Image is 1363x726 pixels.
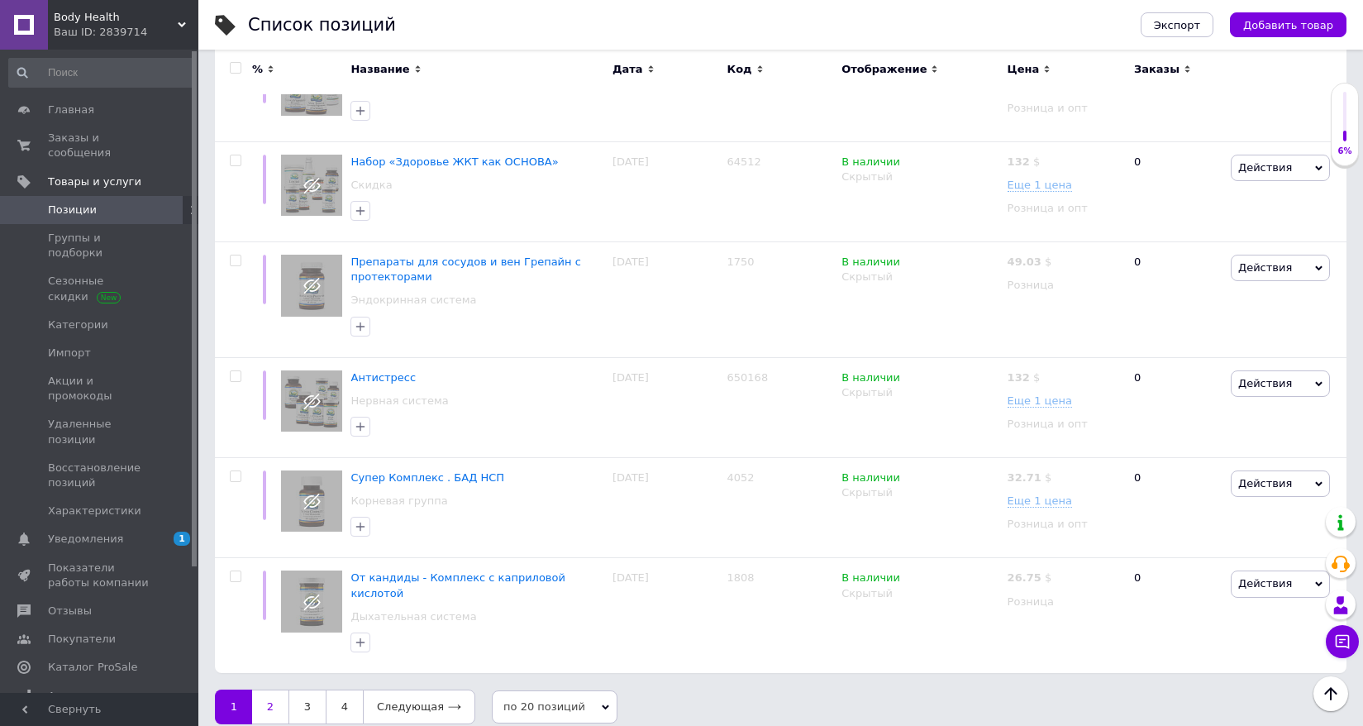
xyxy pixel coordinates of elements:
span: Еще 1 цена [1008,179,1072,192]
div: 0 [1124,357,1227,457]
div: Розница и опт [1008,201,1120,216]
span: Дата [612,62,643,77]
span: В наличии [841,571,900,589]
a: 4 [326,690,363,724]
a: 1 [215,690,252,724]
div: 6% [1332,146,1358,157]
a: Препараты для сосудов и вен Грепайн с протекторами [350,256,580,283]
b: 132 [1008,155,1030,168]
span: Действия [1238,377,1292,389]
div: Розница и опт [1008,417,1120,432]
span: Цена [1008,62,1040,77]
span: Главная [48,103,94,117]
span: Характеристики [48,504,141,518]
a: Следующая [363,690,475,724]
div: $ [1008,155,1041,170]
span: В наличии [841,256,900,273]
img: Супер Комплекс . БАД НСП [281,470,342,532]
a: 3 [288,690,326,724]
div: Скрытый [841,270,998,284]
span: Название [350,62,409,77]
span: Восстановление позиций [48,461,153,490]
a: Корневая группа [350,494,447,509]
div: [DATE] [608,558,723,673]
img: Препараты для сосудов и вен Грепайн с протекторами [281,255,342,316]
div: 0 [1124,457,1227,557]
span: Категории [48,318,108,332]
div: 0 [1124,558,1227,673]
span: 1 [174,532,190,546]
a: Нервная система [350,394,448,408]
input: Поиск [8,58,195,88]
span: Каталог ProSale [48,660,137,675]
div: Скрытый [841,485,998,500]
span: Код [727,62,752,77]
a: 2 [252,690,288,724]
span: Товары и услуги [48,174,141,189]
div: $ [1008,571,1052,585]
span: по 20 позиций [492,690,617,724]
div: 0 [1124,242,1227,358]
span: % [252,62,263,77]
button: Добавить товар [1230,12,1346,37]
a: Набор «Здоровье ЖКТ как ОСНОВА» [350,155,558,168]
span: Еще 1 цена [1008,494,1072,508]
span: Действия [1238,161,1292,174]
div: $ [1008,370,1041,385]
a: Дыхательная система [350,609,476,624]
div: Розница [1008,595,1120,609]
span: Действия [1238,577,1292,590]
span: Отображение [841,62,927,77]
span: Экспорт [1154,19,1200,31]
div: [DATE] [608,141,723,241]
img: Набор «Здоровье ЖКТ как ОСНОВА» [281,155,342,216]
span: Антистресс [350,371,416,384]
span: 1750 [727,256,755,268]
div: $ [1008,255,1052,270]
img: Антистресс [281,370,342,432]
span: Действия [1238,477,1292,490]
div: Розница и опт [1008,101,1120,116]
div: [DATE] [608,242,723,358]
div: Розница и опт [1008,517,1120,532]
button: Экспорт [1141,12,1213,37]
span: В наличии [841,155,900,173]
span: Уведомления [48,532,123,547]
div: 0 [1124,141,1227,241]
span: Аналитика [48,689,109,704]
div: $ [1008,470,1052,485]
a: Скидка [350,178,392,193]
div: Скрытый [841,170,998,184]
span: Заказы и сообщения [48,131,153,160]
a: Эндокринная система [350,293,476,308]
span: Заказы [1134,62,1180,77]
button: Наверх [1313,676,1348,711]
div: Скрытый [841,385,998,400]
button: Чат с покупателем [1326,625,1359,658]
span: 64512 [727,155,761,168]
span: Позиции [48,203,97,217]
span: Импорт [48,346,91,361]
span: 650168 [727,371,769,384]
div: [DATE] [608,457,723,557]
div: Список позиций [248,17,396,34]
b: 32.71 [1008,471,1041,484]
span: Отзывы [48,604,92,619]
span: Body Health [54,10,178,25]
div: Розница [1008,278,1120,293]
b: 132 [1008,371,1030,384]
b: 49.03 [1008,256,1041,268]
div: [DATE] [608,357,723,457]
a: От кандиды - Комплекс с каприловой кислотой [350,571,565,599]
span: В наличии [841,371,900,389]
span: Действия [1238,261,1292,274]
span: 1808 [727,571,755,584]
b: 26.75 [1008,571,1041,584]
div: Скрытый [841,586,998,601]
a: Супер Комплекс . БАД НСП [350,471,504,484]
span: Покупатели [48,632,116,647]
span: Удаленные позиции [48,417,153,447]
